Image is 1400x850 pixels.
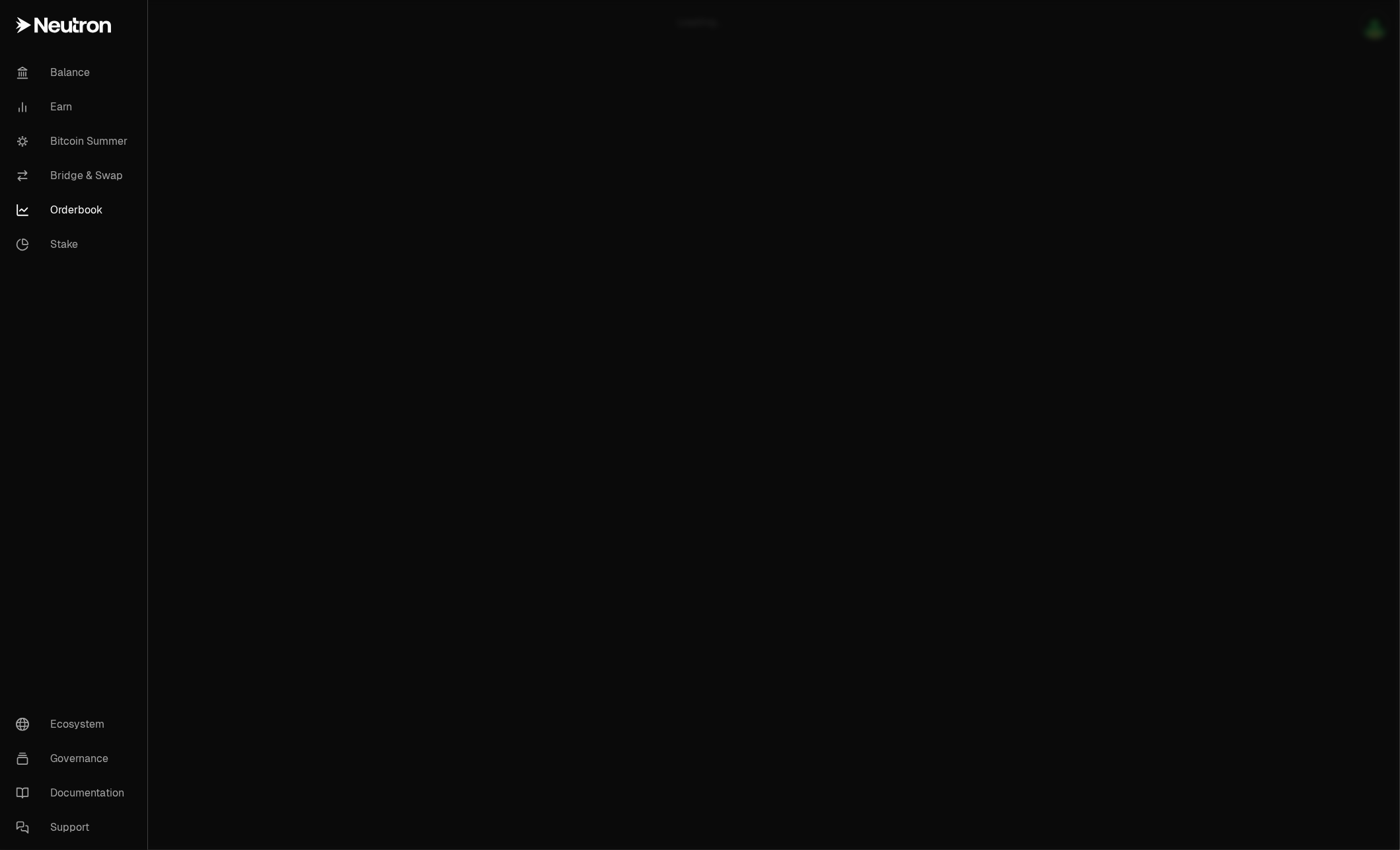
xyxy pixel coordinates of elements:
a: Orderbook [5,193,142,227]
a: Bitcoin Summer [5,124,142,159]
a: Support [5,810,142,845]
a: Stake [5,227,142,262]
a: Ecosystem [5,707,142,742]
a: Governance [5,742,142,776]
a: Earn [5,90,142,124]
a: Documentation [5,776,142,810]
a: Balance [5,56,142,90]
a: Bridge & Swap [5,159,142,193]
